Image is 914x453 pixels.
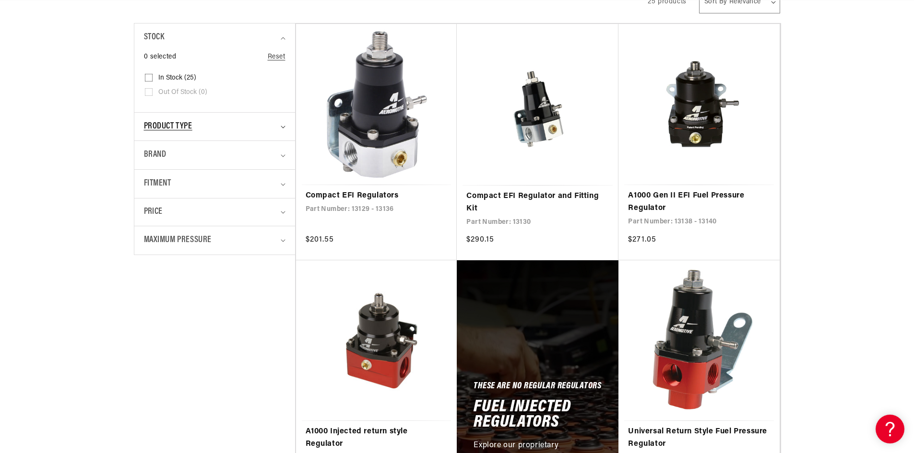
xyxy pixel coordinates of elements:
[144,31,165,45] span: Stock
[144,233,212,247] span: Maximum Pressure
[628,190,770,214] a: A1000 Gen II EFI Fuel Pressure Regulator
[144,148,166,162] span: Brand
[306,426,448,450] a: A1000 Injected return style Regulator
[144,177,171,191] span: Fitment
[474,383,601,391] h5: These Are No Regular Regulators
[144,170,285,198] summary: Fitment (0 selected)
[466,190,609,215] a: Compact EFI Regulator and Fitting Kit
[144,23,285,52] summary: Stock (0 selected)
[144,52,177,62] span: 0 selected
[144,226,285,255] summary: Maximum Pressure (0 selected)
[144,206,163,219] span: Price
[144,113,285,141] summary: Product type (0 selected)
[144,141,285,169] summary: Brand (0 selected)
[306,190,448,202] a: Compact EFI Regulators
[144,198,285,226] summary: Price
[268,52,285,62] a: Reset
[628,426,770,450] a: Universal Return Style Fuel Pressure Regulator
[158,74,196,82] span: In stock (25)
[144,120,192,134] span: Product type
[474,400,602,430] h2: Fuel Injected Regulators
[158,88,207,97] span: Out of stock (0)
